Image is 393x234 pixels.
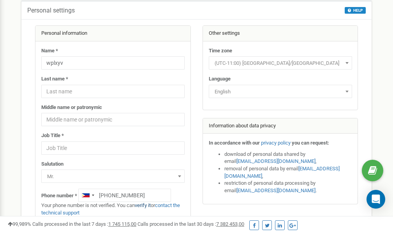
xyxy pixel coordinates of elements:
[41,170,185,183] span: Mr.
[137,221,244,227] span: Calls processed in the last 30 days :
[135,202,151,208] a: verify it
[209,140,260,146] strong: In accordance with our
[27,7,75,14] h5: Personal settings
[236,158,315,164] a: [EMAIL_ADDRESS][DOMAIN_NAME]
[209,56,352,70] span: (UTC-11:00) Pacific/Midway
[203,118,358,134] div: Information about data privacy
[367,190,385,209] div: Open Intercom Messenger
[41,202,180,216] a: contact the technical support
[209,85,352,98] span: English
[41,141,185,155] input: Job Title
[224,151,352,165] li: download of personal data shared by email ,
[41,75,68,83] label: Last name *
[261,140,291,146] a: privacy policy
[41,161,63,168] label: Salutation
[35,26,190,41] div: Personal information
[224,166,340,179] a: [EMAIL_ADDRESS][DOMAIN_NAME]
[108,221,136,227] u: 1 745 115,00
[41,192,77,200] label: Phone number *
[8,221,31,227] span: 99,989%
[209,47,232,55] label: Time zone
[224,165,352,180] li: removal of personal data by email ,
[236,188,315,193] a: [EMAIL_ADDRESS][DOMAIN_NAME]
[44,171,182,182] span: Mr.
[32,221,136,227] span: Calls processed in the last 7 days :
[41,132,64,139] label: Job Title *
[78,189,171,202] input: +1-800-555-55-55
[41,202,185,216] p: Your phone number is not verified. You can or
[41,47,58,55] label: Name *
[224,180,352,194] li: restriction of personal data processing by email .
[216,221,244,227] u: 7 382 453,00
[209,75,231,83] label: Language
[41,85,185,98] input: Last name
[292,140,329,146] strong: you can request:
[41,113,185,126] input: Middle name or patronymic
[211,58,349,69] span: (UTC-11:00) Pacific/Midway
[203,26,358,41] div: Other settings
[211,86,349,97] span: English
[41,56,185,70] input: Name
[79,189,97,202] div: Telephone country code
[345,7,366,14] button: HELP
[41,104,102,111] label: Middle name or patronymic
